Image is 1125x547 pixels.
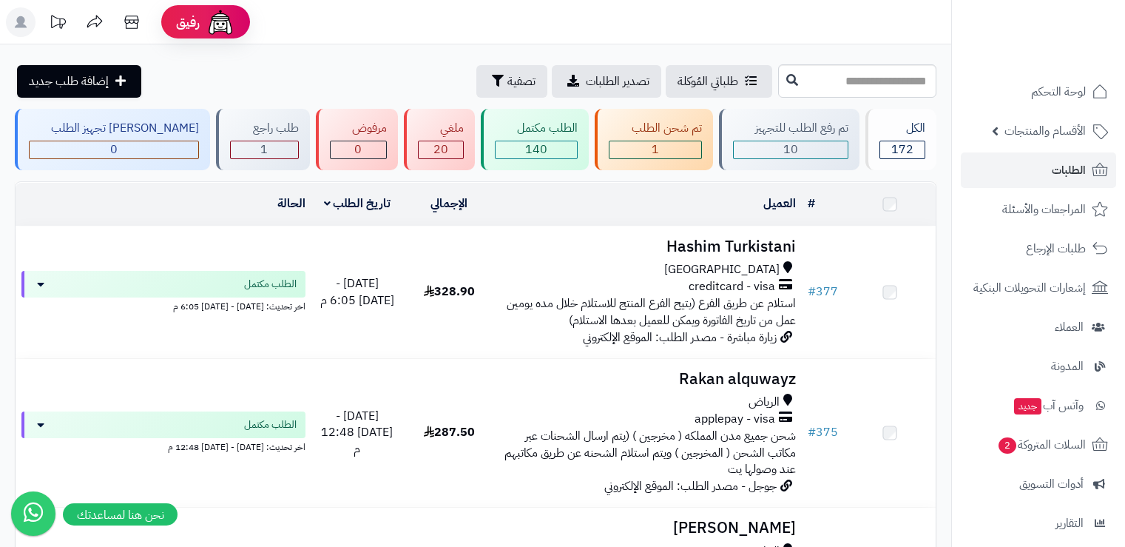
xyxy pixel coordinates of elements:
[961,349,1116,384] a: المدونة
[507,295,796,329] span: استلام عن طريق الفرع (يتيح الفرع المنتج للاستلام خلال مده يومين عمل من تاريخ الفاتورة ويمكن للعمي...
[1014,398,1041,415] span: جديد
[749,394,780,411] span: الرياض
[424,423,475,441] span: 287.50
[961,270,1116,306] a: إشعارات التحويلات البنكية
[313,109,401,170] a: مرفوض 0
[1013,395,1084,416] span: وآتس آب
[213,109,312,170] a: طلب راجع 1
[430,195,467,212] a: الإجمالي
[176,13,200,31] span: رفيق
[424,283,475,301] span: 328.90
[716,109,862,170] a: تم رفع الطلب للتجهيز 10
[354,141,362,158] span: 0
[1051,356,1084,377] span: المدونة
[961,74,1116,110] a: لوحة التحكم
[277,195,305,212] a: الحالة
[476,65,547,98] button: تصفية
[501,371,795,388] h3: Rakan alquwayz
[206,7,235,37] img: ai-face.png
[401,109,478,170] a: ملغي 20
[496,141,577,158] div: 140
[997,434,1086,455] span: السلات المتروكة
[961,231,1116,266] a: طلبات الإرجاع
[21,438,305,454] div: اخر تحديث: [DATE] - [DATE] 12:48 م
[808,423,838,441] a: #375
[30,141,198,158] div: 0
[808,283,816,301] span: #
[330,120,387,137] div: مرفوض
[961,427,1116,463] a: السلات المتروكة2
[495,120,578,137] div: الطلب مكتمل
[783,141,798,158] span: 10
[583,329,777,346] span: زيارة مباشرة - مصدر الطلب: الموقع الإلكتروني
[110,141,118,158] span: 0
[230,120,298,137] div: طلب راجع
[433,141,448,158] span: 20
[592,109,715,170] a: تم شحن الطلب 1
[1026,238,1086,259] span: طلبات الإرجاع
[689,278,775,295] span: creditcard - visa
[260,141,268,158] span: 1
[244,417,297,432] span: الطلب مكتمل
[12,109,213,170] a: [PERSON_NAME] تجهيز الطلب 0
[320,275,394,309] span: [DATE] - [DATE] 6:05 م
[21,298,305,313] div: اخر تحديث: [DATE] - [DATE] 6:05 م
[507,73,536,90] span: تصفية
[1024,11,1111,42] img: logo-2.png
[1004,121,1086,141] span: الأقسام والمنتجات
[501,520,795,537] h3: [PERSON_NAME]
[244,277,297,292] span: الطلب مكتمل
[324,195,391,212] a: تاريخ الطلب
[961,466,1116,502] a: أدوات التسويق
[999,437,1016,454] span: 2
[961,192,1116,227] a: المراجعات والأسئلة
[29,120,199,137] div: [PERSON_NAME] تجهيز الطلب
[664,261,780,278] span: [GEOGRAPHIC_DATA]
[1002,199,1086,220] span: المراجعات والأسئلة
[525,141,547,158] span: 140
[961,309,1116,345] a: العملاء
[418,120,464,137] div: ملغي
[331,141,386,158] div: 0
[734,141,848,158] div: 10
[961,506,1116,541] a: التقارير
[478,109,592,170] a: الطلب مكتمل 140
[586,73,649,90] span: تصدير الطلبات
[973,278,1086,298] span: إشعارات التحويلات البنكية
[961,388,1116,423] a: وآتس آبجديد
[695,411,775,428] span: applepay - visa
[39,7,76,41] a: تحديثات المنصة
[501,238,795,255] h3: Hashim Turkistani
[17,65,141,98] a: إضافة طلب جديد
[678,73,738,90] span: طلباتي المُوكلة
[604,477,777,495] span: جوجل - مصدر الطلب: الموقع الإلكتروني
[808,283,838,301] a: #377
[763,195,796,212] a: العميل
[1055,513,1084,534] span: التقارير
[733,120,848,137] div: تم رفع الطلب للتجهيز
[1055,317,1084,338] span: العملاء
[1019,474,1084,494] span: أدوات التسويق
[1052,160,1086,181] span: الطلبات
[666,65,772,98] a: طلباتي المُوكلة
[862,109,939,170] a: الكل172
[609,120,701,137] div: تم شحن الطلب
[808,423,816,441] span: #
[29,73,109,90] span: إضافة طلب جديد
[891,141,913,158] span: 172
[609,141,700,158] div: 1
[504,427,796,479] span: شحن جميع مدن المملكه ( مخرجين ) (يتم ارسال الشحنات عبر مكاتب الشحن ( المخرجين ) ويتم استلام الشحن...
[231,141,297,158] div: 1
[808,195,815,212] a: #
[1031,81,1086,102] span: لوحة التحكم
[961,152,1116,188] a: الطلبات
[419,141,463,158] div: 20
[321,407,393,459] span: [DATE] - [DATE] 12:48 م
[652,141,659,158] span: 1
[879,120,925,137] div: الكل
[552,65,661,98] a: تصدير الطلبات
